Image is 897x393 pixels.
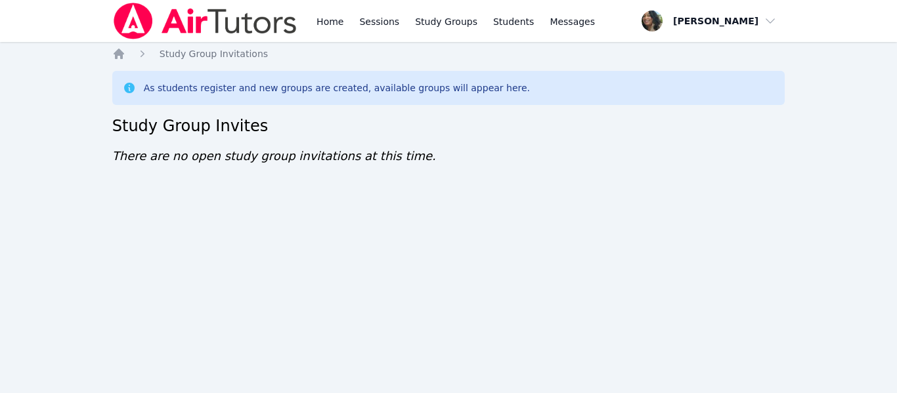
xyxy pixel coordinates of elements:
img: Air Tutors [112,3,298,39]
span: Study Group Invitations [160,49,268,59]
h2: Study Group Invites [112,115,785,136]
a: Study Group Invitations [160,47,268,60]
span: Messages [550,15,595,28]
div: As students register and new groups are created, available groups will appear here. [144,81,530,94]
span: There are no open study group invitations at this time. [112,149,436,163]
nav: Breadcrumb [112,47,785,60]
